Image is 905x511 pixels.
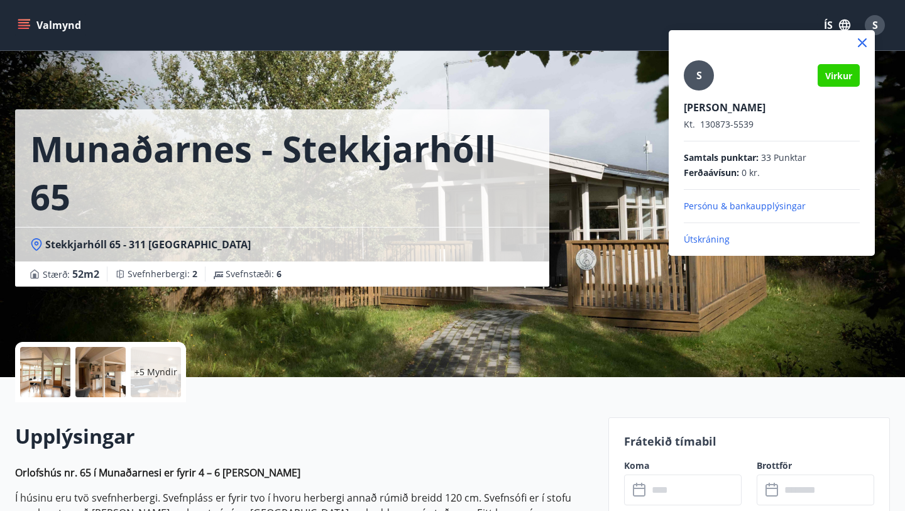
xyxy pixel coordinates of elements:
[684,118,860,131] p: 130873-5539
[684,167,739,179] span: Ferðaávísun :
[684,151,759,164] span: Samtals punktar :
[742,167,760,179] span: 0 kr.
[684,118,695,130] span: Kt.
[696,69,702,82] span: S
[684,200,860,212] p: Persónu & bankaupplýsingar
[684,101,860,114] p: [PERSON_NAME]
[825,70,852,82] span: Virkur
[761,151,806,164] span: 33 Punktar
[684,233,860,246] p: Útskráning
